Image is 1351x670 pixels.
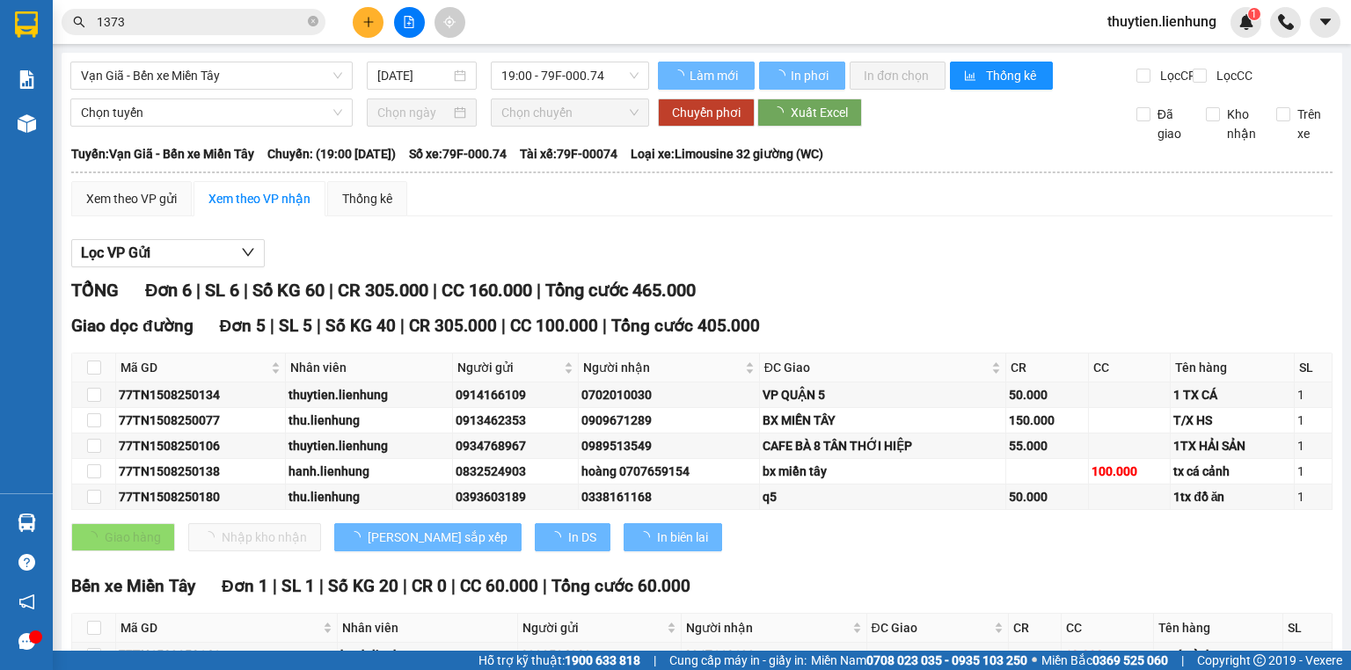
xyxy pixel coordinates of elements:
[120,618,319,637] span: Mã GD
[759,62,845,90] button: In phơi
[281,576,315,596] span: SL 1
[1173,436,1291,455] div: 1TX HẢI SẢN
[602,316,607,336] span: |
[1009,385,1084,404] div: 50.000
[308,14,318,31] span: close-circle
[1009,436,1084,455] div: 55.000
[18,633,35,650] span: message
[188,523,321,551] button: Nhập kho nhận
[71,147,254,161] b: Tuyến: Vạn Giã - Bến xe Miền Tây
[583,358,741,377] span: Người nhận
[1064,645,1150,665] div: 60.000
[964,69,979,84] span: bar-chart
[1295,353,1333,382] th: SL
[394,7,425,38] button: file-add
[328,576,398,596] span: Số KG 20
[119,385,282,404] div: 77TN1508250134
[18,594,35,610] span: notification
[342,189,392,208] div: Thống kê
[1032,657,1037,664] span: ⚪️
[543,576,547,596] span: |
[71,280,119,301] span: TỔNG
[658,62,755,90] button: Làm mới
[288,487,449,506] div: thu.lienhung
[119,462,282,481] div: 77TN1508250138
[581,462,756,481] div: hoàng 0707659154
[1248,8,1260,20] sup: 1
[658,98,755,127] button: Chuyển phơi
[1006,353,1088,382] th: CR
[773,69,788,82] span: loading
[81,242,150,264] span: Lọc VP Gửi
[340,645,515,665] div: hanh.lienhung
[286,353,453,382] th: Nhân viên
[1278,14,1294,30] img: phone-icon
[456,462,575,481] div: 0832524903
[267,144,396,164] span: Chuyến: (19:00 [DATE])
[1157,645,1280,665] div: tx cá cảnh
[1009,411,1084,430] div: 150.000
[763,487,1003,506] div: q5
[1173,411,1291,430] div: T/X HS
[1150,105,1194,143] span: Đã giao
[338,614,518,643] th: Nhân viên
[196,280,201,301] span: |
[457,358,560,377] span: Người gửi
[412,576,447,596] span: CR 0
[273,576,277,596] span: |
[71,523,175,551] button: Giao hàng
[18,554,35,571] span: question-circle
[763,436,1003,455] div: CAFE BÀ 8 TÂN THỚI HIỆP
[119,411,282,430] div: 77TN1508250077
[1290,105,1333,143] span: Trên xe
[81,62,342,89] span: Vạn Giã - Bến xe Miền Tây
[1173,462,1291,481] div: tx cá cảnh
[537,280,541,301] span: |
[950,62,1053,90] button: bar-chartThống kê
[18,114,36,133] img: warehouse-icon
[288,411,449,430] div: thu.lienhung
[1089,353,1171,382] th: CC
[866,653,1027,667] strong: 0708 023 035 - 0935 103 250
[551,576,690,596] span: Tổng cước 60.000
[116,643,338,668] td: 77TN1508250141
[288,462,449,481] div: hanh.lienhung
[568,528,596,547] span: In DS
[1171,353,1295,382] th: Tên hàng
[1297,385,1329,404] div: 1
[1009,487,1084,506] div: 50.000
[334,523,522,551] button: [PERSON_NAME] sắp xếp
[581,487,756,506] div: 0338161168
[672,69,687,82] span: loading
[456,411,575,430] div: 0913462353
[631,144,823,164] span: Loại xe: Limousine 32 giường (WC)
[288,436,449,455] div: thuytien.lienhung
[460,576,538,596] span: CC 60.000
[119,436,282,455] div: 77TN1508250106
[771,106,791,119] span: loading
[581,411,756,430] div: 0909671289
[520,144,617,164] span: Tài xế: 79F-00074
[1253,654,1266,666] span: copyright
[535,523,610,551] button: In DS
[308,16,318,26] span: close-circle
[1093,11,1231,33] span: thuytien.lienhung
[757,98,862,127] button: Xuất Excel
[403,16,415,28] span: file-add
[1181,651,1184,670] span: |
[763,385,1003,404] div: VP QUẬN 5
[338,280,428,301] span: CR 305.000
[116,484,286,510] td: 77TN1508250180
[1092,653,1168,667] strong: 0369 525 060
[116,433,286,459] td: 77TN1508250106
[1310,7,1340,38] button: caret-down
[220,316,267,336] span: Đơn 5
[763,411,1003,430] div: BX MIỀN TÂY
[377,66,449,85] input: 15/08/2025
[1041,651,1168,670] span: Miền Bắc
[442,280,532,301] span: CC 160.000
[252,280,325,301] span: Số KG 60
[686,618,849,637] span: Người nhận
[116,459,286,484] td: 77TN1508250138
[501,99,639,126] span: Chọn chuyến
